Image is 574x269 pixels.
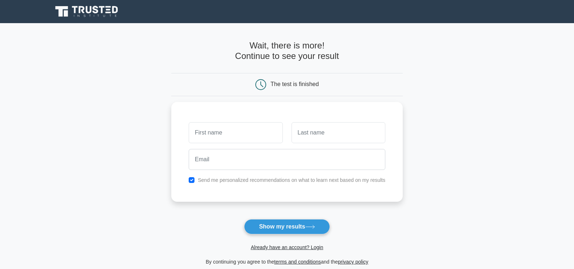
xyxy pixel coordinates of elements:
[271,81,319,87] div: The test is finished
[251,244,323,250] a: Already have an account? Login
[189,122,282,143] input: First name
[167,257,407,266] div: By continuing you agree to the and the
[274,259,321,265] a: terms and conditions
[338,259,368,265] a: privacy policy
[189,149,385,170] input: Email
[244,219,330,234] button: Show my results
[292,122,385,143] input: Last name
[171,40,403,61] h4: Wait, there is more! Continue to see your result
[198,177,385,183] label: Send me personalized recommendations on what to learn next based on my results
